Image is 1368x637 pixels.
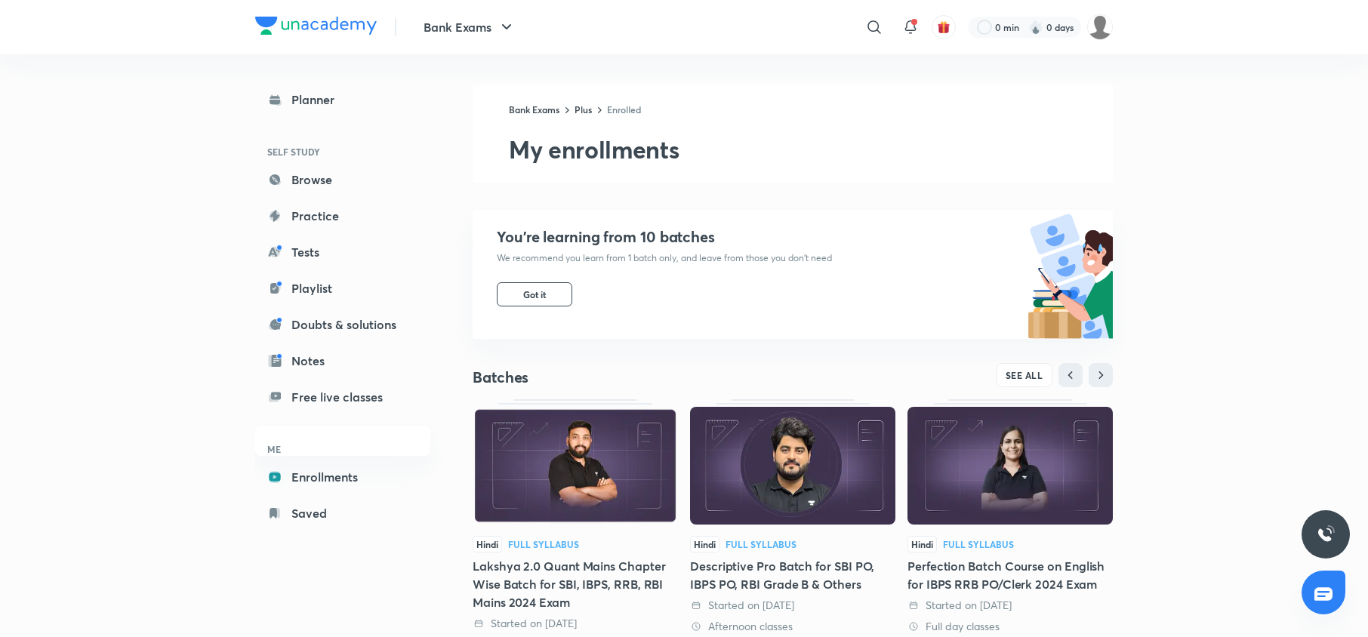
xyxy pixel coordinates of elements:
span: Got it [523,288,546,300]
div: Started on 11 Apr 2024 [473,616,678,631]
img: avatar [937,20,951,34]
a: Notes [255,346,430,376]
a: Free live classes [255,382,430,412]
div: Full day classes [907,619,1113,634]
span: SEE ALL [1006,370,1043,380]
a: Browse [255,165,430,195]
a: Planner [255,85,430,115]
a: Tests [255,237,430,267]
a: Company Logo [255,17,377,38]
img: Company Logo [255,17,377,35]
a: Plus [575,103,592,115]
a: Bank Exams [509,103,559,115]
img: streak [1028,20,1043,35]
div: Full Syllabus [726,540,796,549]
img: Thumbnail [907,407,1113,525]
span: Hindi [473,536,502,552]
img: Thumbnail [473,407,678,525]
a: Playlist [255,273,430,303]
div: Lakshya 2.0 Quant Mains Chapter Wise Batch for SBI, IBPS, RRB, RBI Mains 2024 Exam [473,557,678,611]
h6: SELF STUDY [255,139,430,165]
img: ttu [1317,525,1335,543]
h4: You’re learning from 10 batches [497,228,832,246]
button: Bank Exams [414,12,525,42]
a: Enrolled [607,103,641,115]
button: Got it [497,282,572,306]
button: avatar [932,15,956,39]
img: batch [1028,210,1113,339]
div: Descriptive Pro Batch for SBI PO, IBPS PO, RBI Grade B & Others [690,557,895,593]
div: Started on 19 Jun 2023 [907,598,1113,613]
div: Afternoon classes [690,619,895,634]
img: rohit [1087,14,1113,40]
div: Full Syllabus [508,540,579,549]
div: Perfection Batch Course on English for IBPS RRB PO/Clerk 2024 Exam [907,557,1113,593]
span: Hindi [907,536,937,552]
a: Practice [255,201,430,231]
div: Started on 21 Oct 2024 [690,598,895,613]
h6: ME [255,436,430,462]
a: Doubts & solutions [255,309,430,340]
p: We recommend you learn from 1 batch only, and leave from those you don’t need [497,252,832,264]
h4: Batches [473,368,793,387]
button: SEE ALL [996,363,1053,387]
img: Thumbnail [690,407,895,525]
div: Full Syllabus [943,540,1014,549]
span: Hindi [690,536,719,552]
a: Enrollments [255,462,430,492]
a: Saved [255,498,430,528]
h2: My enrollments [509,134,1113,165]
